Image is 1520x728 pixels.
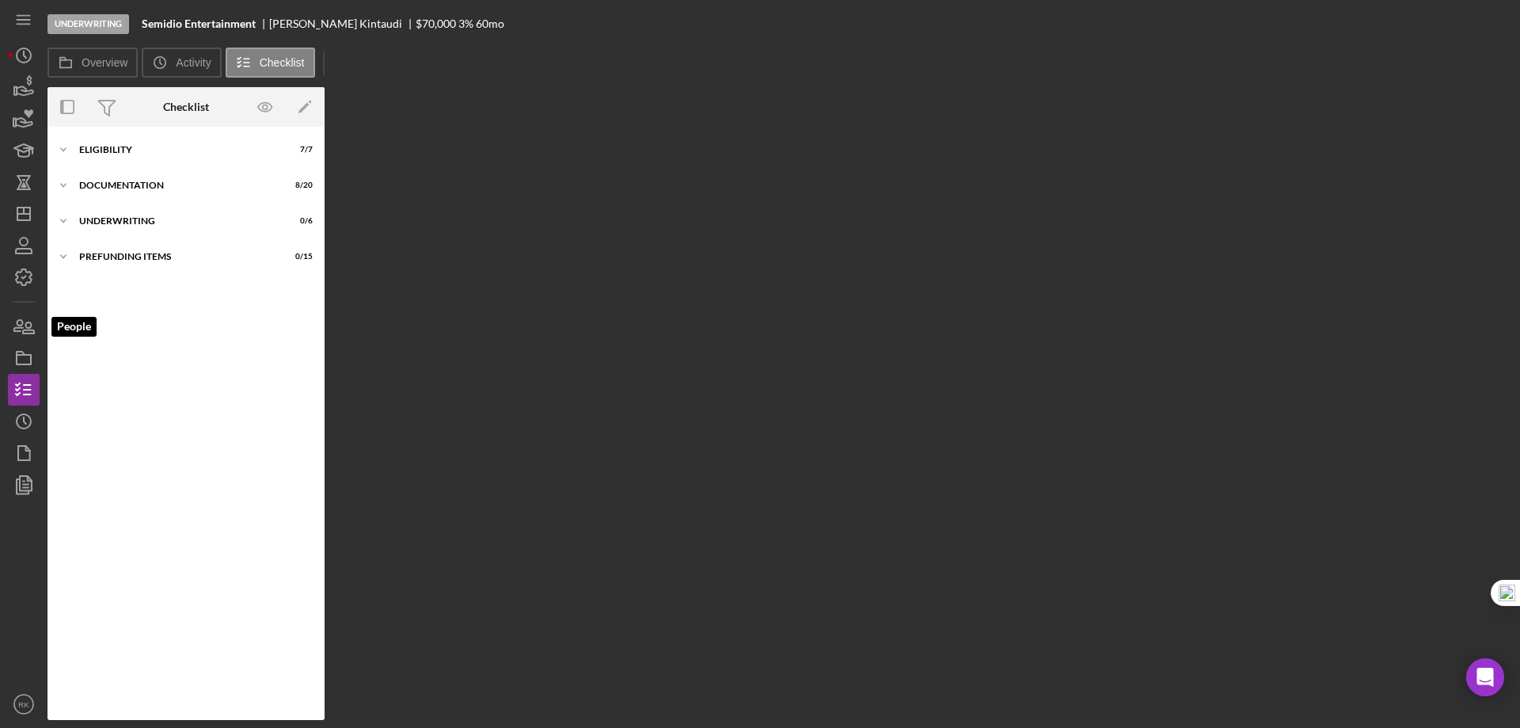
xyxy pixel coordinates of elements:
[142,48,221,78] button: Activity
[163,101,209,113] div: Checklist
[260,56,305,69] label: Checklist
[47,48,138,78] button: Overview
[284,216,313,226] div: 0 / 6
[226,48,315,78] button: Checklist
[269,17,416,30] div: [PERSON_NAME] Kintaudi
[142,17,256,30] b: Semidio Entertainment
[284,252,313,261] div: 0 / 15
[176,56,211,69] label: Activity
[284,145,313,154] div: 7 / 7
[79,181,273,190] div: Documentation
[47,14,129,34] div: Underwriting
[416,17,456,30] span: $70,000
[1466,658,1504,696] div: Open Intercom Messenger
[79,252,273,261] div: Prefunding Items
[458,17,473,30] div: 3 %
[284,181,313,190] div: 8 / 20
[79,145,273,154] div: Eligibility
[476,17,504,30] div: 60 mo
[82,56,127,69] label: Overview
[8,688,40,720] button: RK
[79,216,273,226] div: Underwriting
[1499,585,1515,601] img: one_i.png
[18,700,29,709] text: RK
